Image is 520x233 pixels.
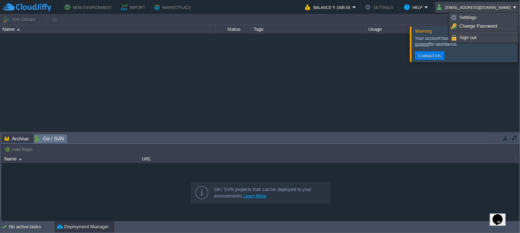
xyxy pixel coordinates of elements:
[5,146,34,153] button: Add Repo
[121,3,148,11] button: Import
[1,25,215,33] div: Name
[3,3,51,12] img: CloudJiffy
[216,25,251,33] div: Status
[367,25,442,33] div: Usage
[415,28,432,34] span: Warning
[17,29,20,31] img: AMDAwAAAACH5BAEAAAAALAAAAAABAAEAAAICRAEAOw==
[450,34,517,42] a: Sign out
[415,36,516,47] div: Your account has been destroyed. for assistance.
[252,25,366,33] div: Tags
[437,3,513,11] button: [EMAIL_ADDRESS][DOMAIN_NAME]
[214,186,325,199] div: Git / SVN projects that can be deployed to your environments.
[365,3,395,11] button: Settings
[450,14,517,22] a: Settings
[57,223,109,230] button: Deployment Manager
[416,52,444,59] button: Contact Us
[154,3,193,11] button: Marketplace
[404,3,425,11] button: Help
[3,155,140,163] div: Name
[460,35,477,40] span: Sign out
[140,155,516,163] div: URL
[460,15,477,20] span: Settings
[490,204,513,226] iframe: chat widget
[5,134,29,143] span: Archive
[244,193,267,199] a: Learn More
[460,23,497,29] span: Change Password
[36,134,64,143] span: Git / SVN
[450,22,517,30] a: Change Password
[65,3,114,11] button: New Environment
[9,221,54,233] div: No active tasks
[305,3,353,11] button: Balance ₹-1585.55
